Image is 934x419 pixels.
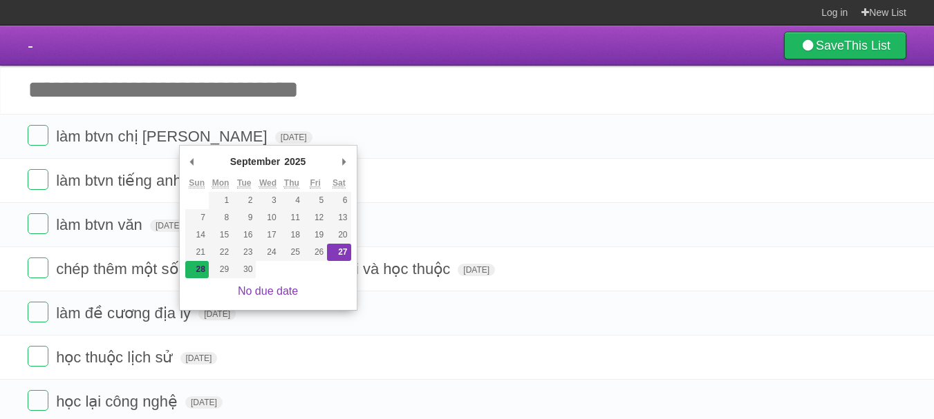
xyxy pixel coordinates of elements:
[185,226,209,244] button: 14
[256,244,279,261] button: 24
[237,178,251,188] abbr: Tuesday
[56,128,271,145] span: làm btvn chị [PERSON_NAME]
[259,178,277,188] abbr: Wednesday
[185,396,223,409] span: [DATE]
[232,244,256,261] button: 23
[198,308,236,320] span: [DATE]
[256,209,279,226] button: 10
[303,209,327,226] button: 12
[327,226,351,244] button: 20
[337,151,351,172] button: Next Month
[185,244,209,261] button: 21
[28,36,33,55] span: -
[56,260,454,277] span: chép thêm một số câu nhận định đã chụp lại và học thuộc
[844,39,890,52] b: This List
[280,209,303,226] button: 11
[28,302,48,322] label: Done
[256,192,279,209] button: 3
[189,178,205,188] abbr: Sunday
[327,209,351,226] button: 13
[209,192,232,209] button: 1
[185,151,199,172] button: Previous Month
[280,244,303,261] button: 25
[232,192,256,209] button: 2
[56,304,194,322] span: làm đề cương địa lý
[238,285,298,297] a: No due date
[232,209,256,226] button: 9
[327,244,351,261] button: 27
[209,261,232,278] button: 29
[333,178,346,188] abbr: Saturday
[303,192,327,209] button: 5
[284,178,299,188] abbr: Thursday
[232,261,256,278] button: 30
[784,32,906,59] a: SaveThis List
[282,151,308,172] div: 2025
[327,192,351,209] button: 6
[209,244,232,261] button: 22
[256,226,279,244] button: 17
[150,220,187,232] span: [DATE]
[56,393,181,410] span: học lại công nghệ
[310,178,320,188] abbr: Friday
[212,178,230,188] abbr: Monday
[28,125,48,146] label: Done
[280,192,303,209] button: 4
[275,131,312,144] span: [DATE]
[280,226,303,244] button: 18
[458,264,495,276] span: [DATE]
[209,226,232,244] button: 15
[185,209,209,226] button: 7
[180,352,218,364] span: [DATE]
[28,169,48,190] label: Done
[228,151,282,172] div: September
[28,257,48,278] label: Done
[56,216,146,233] span: làm btvn văn
[28,346,48,367] label: Done
[209,209,232,226] button: 8
[185,261,209,278] button: 28
[28,390,48,411] label: Done
[56,349,176,366] span: học thuộc lịch sử
[28,213,48,234] label: Done
[232,226,256,244] button: 16
[56,172,185,189] span: làm btvn tiếng anh
[303,244,327,261] button: 26
[303,226,327,244] button: 19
